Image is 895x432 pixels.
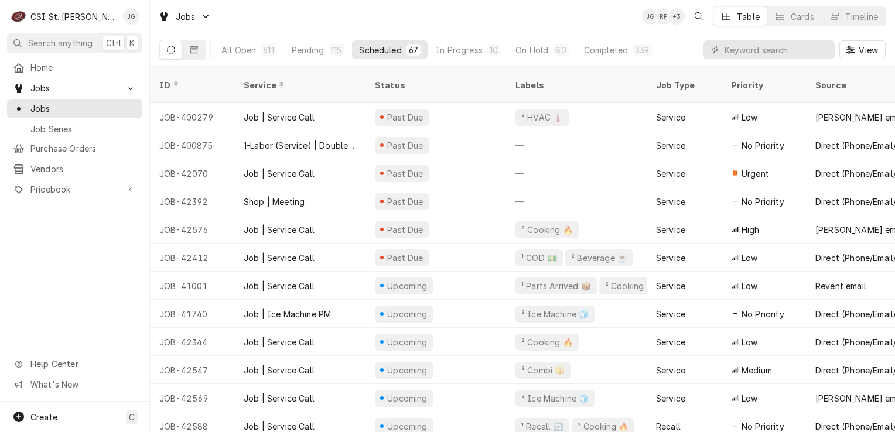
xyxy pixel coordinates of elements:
div: RP [655,8,672,25]
a: Jobs [7,99,142,118]
div: C [11,8,27,25]
div: — [506,187,647,215]
span: Jobs [176,11,196,23]
div: Job | Service Call [244,364,315,376]
div: Jeff George's Avatar [123,8,139,25]
button: View [839,40,886,59]
div: JOB-42392 [150,187,234,215]
span: No Priority [742,139,784,152]
button: Open search [689,7,708,26]
div: 80 [555,44,566,56]
div: JOB-42569 [150,384,234,412]
div: Service [656,111,685,124]
div: Past Due [386,111,425,124]
a: Go to Pricebook [7,180,142,199]
div: Service [656,336,685,348]
a: Go to Jobs [7,78,142,98]
span: Low [742,280,757,292]
div: CSI St. [PERSON_NAME] [30,11,117,23]
a: Go to Jobs [153,7,216,26]
div: Job | Ice Machine PM [244,308,331,320]
div: Pending [292,44,324,56]
span: Low [742,336,757,348]
div: Service [656,167,685,180]
span: No Priority [742,308,784,320]
div: Service [656,364,685,376]
div: ² Cooking 🔥 [520,336,574,348]
div: Priority [731,79,794,91]
div: On Hold [515,44,548,56]
div: Past Due [386,196,425,208]
div: JOB-42576 [150,215,234,244]
span: Search anything [28,37,93,49]
div: Timeline [845,11,878,23]
div: JOB-42070 [150,159,234,187]
div: Upcoming [386,336,429,348]
div: Past Due [386,224,425,236]
a: Home [7,58,142,77]
span: K [129,37,135,49]
span: Home [30,61,136,74]
span: Low [742,111,757,124]
div: ² Cooking 🔥 [520,224,574,236]
div: Service [656,139,685,152]
div: Revent email [815,280,866,292]
a: Purchase Orders [7,139,142,158]
div: Upcoming [386,364,429,376]
input: Keyword search [725,40,829,59]
span: High [742,224,760,236]
div: 339 [635,44,649,56]
div: JOB-400875 [150,131,234,159]
div: Shop | Meeting [244,196,305,208]
div: Ryan Potts's Avatar [655,8,672,25]
a: Go to Help Center [7,354,142,373]
span: No Priority [742,196,784,208]
div: JOB-42412 [150,244,234,272]
div: Upcoming [386,392,429,404]
div: Service [656,392,685,404]
div: Job | Service Call [244,392,315,404]
div: All Open [221,44,256,56]
div: — [506,159,647,187]
div: Table [737,11,760,23]
div: JOB-400279 [150,103,234,131]
div: JOB-41740 [150,300,234,328]
div: Service [656,252,685,264]
button: Search anythingCtrlK [7,33,142,53]
div: Job | Service Call [244,252,315,264]
div: Status [375,79,494,91]
div: ² Combi 🔱 [520,364,566,376]
div: Service [656,196,685,208]
div: JOB-42344 [150,328,234,356]
span: Ctrl [106,37,121,49]
div: Service [656,308,685,320]
span: Low [742,392,757,404]
div: 67 [409,44,418,56]
div: Scheduled [359,44,401,56]
span: Help Center [30,358,135,370]
span: Jobs [30,82,119,94]
div: Service [656,280,685,292]
div: Past Due [386,167,425,180]
div: Cards [791,11,814,23]
span: Medium [742,364,772,376]
div: ² Ice Machine 🧊 [520,392,590,404]
div: ² Cooking 🔥 [604,280,658,292]
div: Jeff George's Avatar [642,8,658,25]
div: Upcoming [386,280,429,292]
div: 115 [331,44,341,56]
div: JOB-42547 [150,356,234,384]
span: View [856,44,880,56]
div: Job | Service Call [244,224,315,236]
div: Job | Service Call [244,336,315,348]
span: Low [742,252,757,264]
div: — [506,131,647,159]
span: Urgent [742,167,769,180]
span: What's New [30,378,135,390]
a: Job Series [7,119,142,139]
div: Upcoming [386,308,429,320]
div: ¹ Parts Arrived 📦 [520,280,592,292]
div: Labels [515,79,637,91]
div: Job | Service Call [244,111,315,124]
div: ² Beverage ☕️ [570,252,628,264]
